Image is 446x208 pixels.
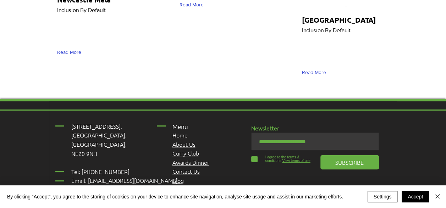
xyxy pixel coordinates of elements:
[402,191,429,202] button: Accept
[251,124,279,132] span: Newsletter
[172,140,196,148] a: About Us
[71,168,178,185] span: Tel: [PHONE_NUMBER] Email: [EMAIL_ADDRESS][DOMAIN_NAME]
[433,191,442,202] button: Close
[302,66,329,79] a: Read More
[320,155,379,169] button: SUBSCRIBE
[71,150,97,157] span: NE20 9NH
[172,176,184,184] a: Blog
[335,158,364,166] span: SUBSCRIBE
[172,123,188,130] span: Menu
[433,192,442,201] img: Close
[368,191,398,202] button: Settings
[71,140,127,148] span: [GEOGRAPHIC_DATA],
[71,122,122,130] span: [STREET_ADDRESS],
[180,1,204,9] span: Read More
[172,149,199,157] a: Curry Club
[57,49,81,56] span: Read More
[281,159,310,163] a: View terms of use
[71,131,127,139] span: [GEOGRAPHIC_DATA],
[302,69,326,76] span: Read More
[172,158,209,166] a: Awards Dinner
[7,193,343,200] span: By clicking “Accept”, you agree to the storing of cookies on your device to enhance site navigati...
[302,15,376,24] span: [GEOGRAPHIC_DATA]
[172,167,200,175] a: Contact Us
[302,27,351,33] span: Inclusion By Default
[57,7,106,13] span: Inclusion By Default
[265,155,299,163] span: I agree to the terms & conditions
[282,159,310,163] span: View terms of use
[172,131,188,139] a: Home
[57,46,84,58] a: Read More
